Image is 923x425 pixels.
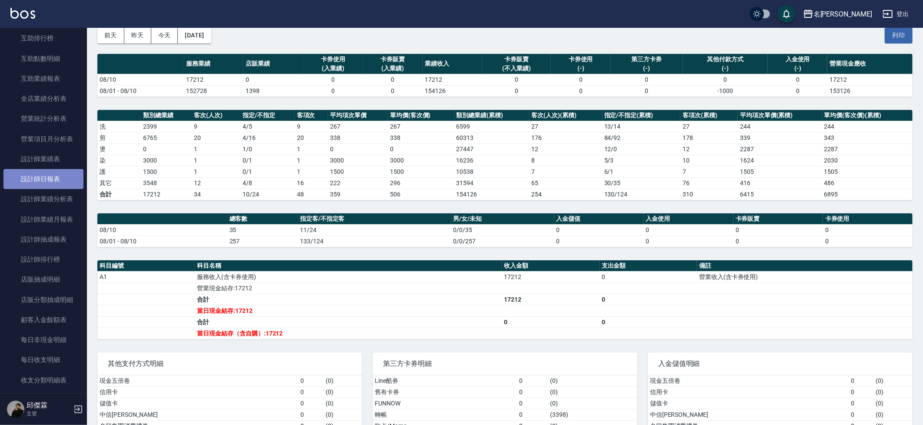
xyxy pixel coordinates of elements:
[3,169,83,189] a: 設計師日報表
[644,213,733,225] th: 入金使用
[610,74,683,85] td: 0
[885,27,913,43] button: 列印
[554,236,644,247] td: 0
[388,132,454,143] td: 338
[323,386,362,398] td: ( 0 )
[551,85,610,96] td: 0
[323,375,362,387] td: ( 0 )
[141,166,192,177] td: 1500
[530,143,602,155] td: 12
[388,189,454,200] td: 506
[685,55,766,64] div: 其他付款方式
[551,74,610,85] td: 0
[600,260,697,272] th: 支出金額
[648,398,849,409] td: 儲值卡
[874,386,913,398] td: ( 0 )
[3,209,83,229] a: 設計師業績月報表
[530,132,602,143] td: 176
[97,398,298,409] td: 儲值卡
[365,64,420,73] div: (入業績)
[141,189,192,200] td: 17212
[423,85,482,96] td: 154126
[97,74,184,85] td: 08/10
[849,386,874,398] td: 0
[823,213,913,225] th: 卡券使用
[295,177,328,189] td: 16
[97,189,141,200] td: 合計
[613,55,680,64] div: 第三方卡券
[192,110,240,121] th: 客次(人次)
[874,409,913,420] td: ( 0 )
[240,121,295,132] td: 4 / 5
[517,398,548,409] td: 0
[423,54,482,74] th: 業績收入
[195,305,502,316] td: 當日現金結存:17212
[184,85,243,96] td: 152728
[227,224,298,236] td: 35
[822,177,913,189] td: 486
[363,85,423,96] td: 0
[733,213,823,225] th: 卡券販賣
[3,330,83,350] a: 每日非現金明細
[27,410,71,418] p: 主管
[195,260,502,272] th: 科目名稱
[192,177,240,189] td: 12
[644,236,733,247] td: 0
[3,310,83,330] a: 顧客入金餘額表
[502,316,599,328] td: 0
[602,143,680,155] td: 12 / 0
[97,54,913,97] table: a dense table
[454,177,530,189] td: 31594
[97,110,913,200] table: a dense table
[683,85,768,96] td: -1000
[822,189,913,200] td: 6895
[849,375,874,387] td: 0
[240,166,295,177] td: 0 / 1
[3,49,83,69] a: 互助點數明細
[227,236,298,247] td: 257
[822,121,913,132] td: 244
[295,155,328,166] td: 1
[178,27,211,43] button: [DATE]
[388,110,454,121] th: 單均價(客次價)
[517,375,548,387] td: 0
[822,110,913,121] th: 單均價(客次價)(累積)
[738,110,822,121] th: 平均項次單價(累積)
[553,55,608,64] div: 卡券使用
[97,155,141,166] td: 染
[849,398,874,409] td: 0
[97,27,124,43] button: 前天
[7,401,24,418] img: Person
[680,132,738,143] td: 178
[108,359,352,368] span: 其他支付方式明細
[484,55,549,64] div: 卡券販賣
[298,409,323,420] td: 0
[97,177,141,189] td: 其它
[141,177,192,189] td: 3548
[813,9,872,20] div: 名[PERSON_NAME]
[3,69,83,89] a: 互助業績報表
[822,155,913,166] td: 2030
[738,177,822,189] td: 416
[3,269,83,289] a: 店販抽成明細
[328,177,388,189] td: 222
[373,386,517,398] td: 舊有卡券
[827,54,913,74] th: 營業現金應收
[243,85,303,96] td: 1398
[827,85,913,96] td: 153126
[548,375,637,387] td: ( 0 )
[3,390,83,410] a: 費用分析表
[303,74,363,85] td: 0
[685,64,766,73] div: (-)
[240,155,295,166] td: 0 / 1
[365,55,420,64] div: 卡券販賣
[502,271,599,282] td: 17212
[295,132,328,143] td: 20
[451,236,554,247] td: 0/0/257
[454,132,530,143] td: 60313
[3,28,83,48] a: 互助排行榜
[192,166,240,177] td: 1
[323,398,362,409] td: ( 0 )
[602,189,680,200] td: 130/124
[644,224,733,236] td: 0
